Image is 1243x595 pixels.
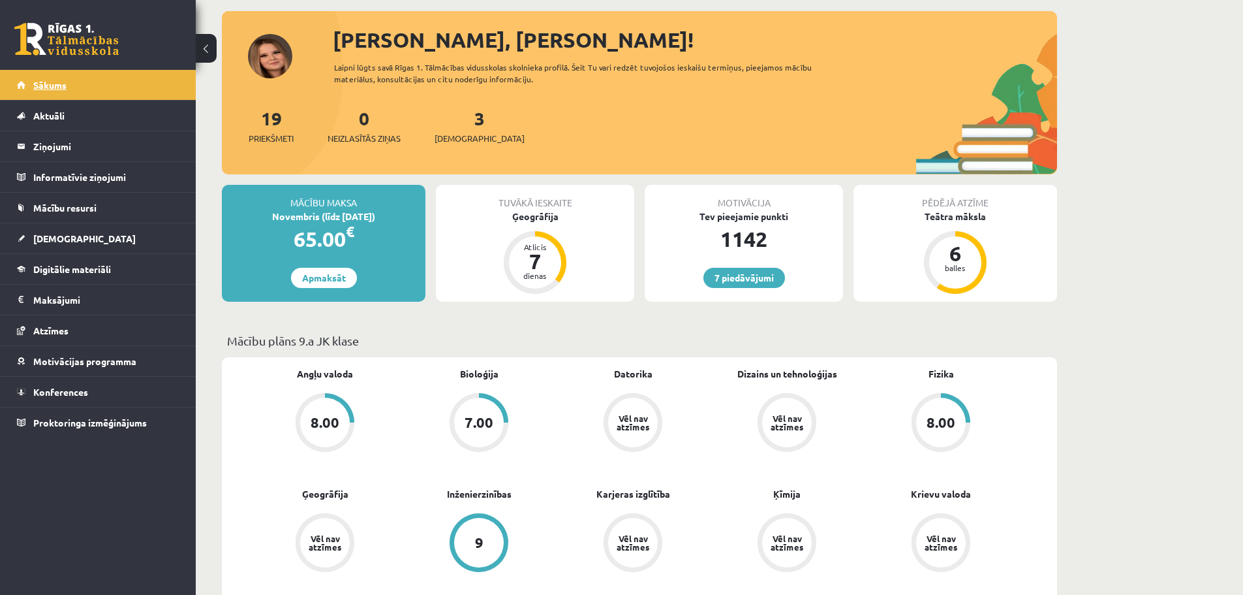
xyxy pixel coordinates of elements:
[436,210,634,296] a: Ģeogrāfija Atlicis 7 dienas
[615,534,651,551] div: Vēl nav atzīmes
[515,251,555,272] div: 7
[864,393,1018,455] a: 8.00
[710,513,864,575] a: Vēl nav atzīmes
[614,367,652,381] a: Datorika
[737,367,837,381] a: Dizains un tehnoloģijas
[227,332,1052,349] p: Mācību plāns 9.a JK klase
[927,415,955,430] div: 8.00
[864,513,1018,575] a: Vēl nav atzīmes
[17,254,179,284] a: Digitālie materiāli
[402,393,556,455] a: 7.00
[465,415,493,430] div: 7.00
[33,131,179,161] legend: Ziņojumi
[33,285,179,315] legend: Maksājumi
[14,23,119,56] a: Rīgas 1. Tālmācības vidusskola
[475,536,483,550] div: 9
[311,415,339,430] div: 8.00
[17,131,179,161] a: Ziņojumi
[33,417,147,428] span: Proktoringa izmēģinājums
[333,24,1057,56] div: [PERSON_NAME], [PERSON_NAME]!
[222,185,425,210] div: Mācību maksa
[769,534,805,551] div: Vēl nav atzīmes
[615,414,651,431] div: Vēl nav atzīmes
[515,243,555,251] div: Atlicis
[17,162,179,192] a: Informatīvie ziņojumi
[334,61,835,85] div: Laipni lūgts savā Rīgas 1. Tālmācības vidusskolas skolnieka profilā. Šeit Tu vari redzēt tuvojošo...
[33,355,136,367] span: Motivācijas programma
[853,210,1057,223] div: Teātra māksla
[773,487,801,501] a: Ķīmija
[435,132,525,145] span: [DEMOGRAPHIC_DATA]
[596,487,670,501] a: Karjeras izglītība
[853,185,1057,210] div: Pēdējā atzīme
[17,193,179,223] a: Mācību resursi
[249,106,294,145] a: 19Priekšmeti
[645,185,843,210] div: Motivācija
[222,210,425,223] div: Novembris (līdz [DATE])
[911,487,971,501] a: Krievu valoda
[248,513,402,575] a: Vēl nav atzīmes
[17,101,179,131] a: Aktuāli
[17,346,179,376] a: Motivācijas programma
[936,264,975,272] div: balles
[33,79,67,91] span: Sākums
[33,386,88,398] span: Konferences
[17,70,179,100] a: Sākums
[297,367,353,381] a: Angļu valoda
[402,513,556,575] a: 9
[645,223,843,255] div: 1142
[33,110,65,121] span: Aktuāli
[346,222,354,241] span: €
[17,285,179,315] a: Maksājumi
[33,202,97,214] span: Mācību resursi
[291,268,357,288] a: Apmaksāt
[249,132,294,145] span: Priekšmeti
[17,223,179,253] a: [DEMOGRAPHIC_DATA]
[853,210,1057,296] a: Teātra māksla 6 balles
[769,414,805,431] div: Vēl nav atzīmes
[447,487,512,501] a: Inženierzinības
[33,325,69,336] span: Atzīmes
[222,223,425,255] div: 65.00
[710,393,864,455] a: Vēl nav atzīmes
[556,513,710,575] a: Vēl nav atzīmes
[328,132,401,145] span: Neizlasītās ziņas
[435,106,525,145] a: 3[DEMOGRAPHIC_DATA]
[328,106,401,145] a: 0Neizlasītās ziņas
[928,367,954,381] a: Fizika
[307,534,343,551] div: Vēl nav atzīmes
[33,162,179,192] legend: Informatīvie ziņojumi
[923,534,959,551] div: Vēl nav atzīmes
[302,487,348,501] a: Ģeogrāfija
[17,377,179,407] a: Konferences
[645,210,843,223] div: Tev pieejamie punkti
[556,393,710,455] a: Vēl nav atzīmes
[248,393,402,455] a: 8.00
[936,243,975,264] div: 6
[436,210,634,223] div: Ģeogrāfija
[33,263,111,275] span: Digitālie materiāli
[703,268,785,288] a: 7 piedāvājumi
[17,408,179,438] a: Proktoringa izmēģinājums
[460,367,499,381] a: Bioloģija
[33,233,136,244] span: [DEMOGRAPHIC_DATA]
[17,315,179,346] a: Atzīmes
[436,185,634,210] div: Tuvākā ieskaite
[515,272,555,280] div: dienas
